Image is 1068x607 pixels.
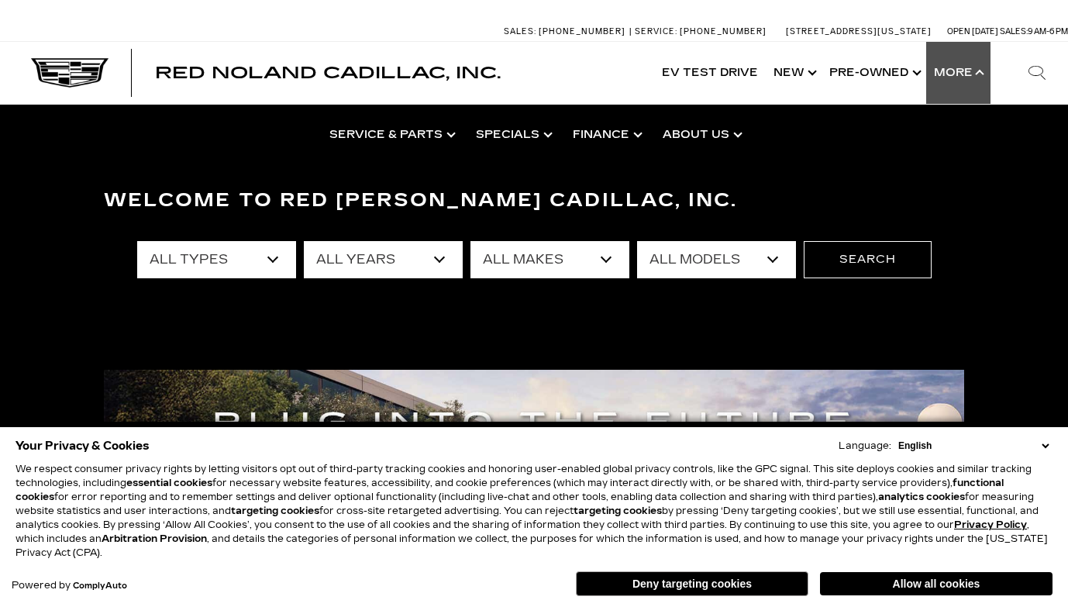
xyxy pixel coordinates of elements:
strong: Arbitration Provision [102,533,207,544]
strong: analytics cookies [878,491,965,502]
a: Finance [561,104,651,166]
button: Search [804,241,932,278]
a: Privacy Policy [954,519,1027,530]
select: Filter by model [637,241,796,278]
strong: essential cookies [126,478,212,488]
span: [PHONE_NUMBER] [680,26,767,36]
a: New [766,42,822,104]
span: Service: [635,26,677,36]
strong: targeting cookies [231,505,319,516]
select: Filter by type [137,241,296,278]
div: Powered by [12,581,127,591]
button: Deny targeting cookies [576,571,808,596]
strong: targeting cookies [574,505,662,516]
select: Filter by make [470,241,629,278]
a: ComplyAuto [73,581,127,591]
span: [PHONE_NUMBER] [539,26,625,36]
span: 9 AM-6 PM [1028,26,1068,36]
span: Open [DATE] [947,26,998,36]
a: Service: [PHONE_NUMBER] [629,27,770,36]
div: Language: [839,441,891,450]
a: [STREET_ADDRESS][US_STATE] [786,26,932,36]
a: About Us [651,104,751,166]
span: Red Noland Cadillac, Inc. [155,64,501,82]
span: Sales: [1000,26,1028,36]
a: Service & Parts [318,104,464,166]
span: Your Privacy & Cookies [16,435,150,457]
span: Sales: [504,26,536,36]
select: Filter by year [304,241,463,278]
p: We respect consumer privacy rights by letting visitors opt out of third-party tracking cookies an... [16,462,1052,560]
h3: Welcome to Red [PERSON_NAME] Cadillac, Inc. [104,185,964,216]
a: Red Noland Cadillac, Inc. [155,65,501,81]
a: Sales: [PHONE_NUMBER] [504,27,629,36]
img: Cadillac Dark Logo with Cadillac White Text [31,58,109,88]
button: Allow all cookies [820,572,1052,595]
button: More [926,42,990,104]
a: Pre-Owned [822,42,926,104]
a: EV Test Drive [654,42,766,104]
select: Language Select [894,439,1052,453]
a: Specials [464,104,561,166]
